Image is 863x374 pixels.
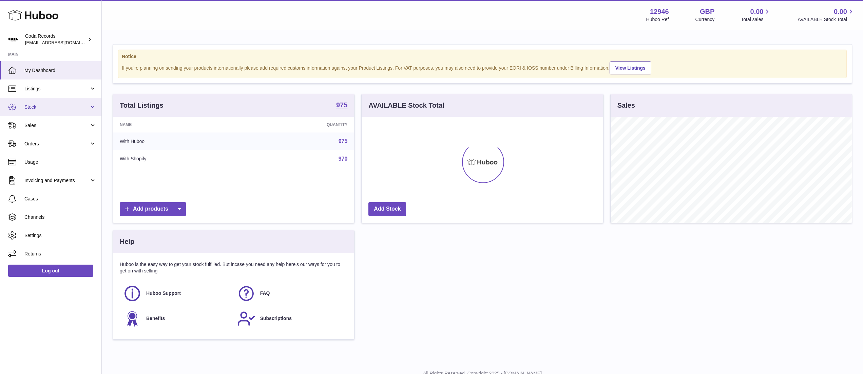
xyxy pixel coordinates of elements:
p: Huboo is the easy way to get your stock fulfilled. But incase you need any help here's our ways f... [120,261,347,274]
h3: AVAILABLE Stock Total [368,101,444,110]
span: FAQ [260,290,270,297]
span: 0.00 [834,7,847,16]
div: Currency [695,16,715,23]
strong: GBP [700,7,714,16]
span: 0.00 [750,7,764,16]
a: 0.00 Total sales [741,7,771,23]
span: Invoicing and Payments [24,177,89,184]
span: Subscriptions [260,315,292,322]
div: Huboo Ref [646,16,669,23]
a: 975 [336,102,347,110]
a: FAQ [237,284,344,303]
span: Orders [24,141,89,147]
a: Subscriptions [237,309,344,328]
span: My Dashboard [24,67,96,74]
span: Channels [24,214,96,220]
span: Settings [24,232,96,239]
h3: Total Listings [120,101,164,110]
a: Add products [120,202,186,216]
td: With Shopify [113,150,243,168]
a: Huboo Support [123,284,230,303]
span: Sales [24,122,89,129]
span: Huboo Support [146,290,181,297]
div: Coda Records [25,33,86,46]
a: 975 [339,138,348,144]
span: Benefits [146,315,165,322]
a: Add Stock [368,202,406,216]
span: Returns [24,251,96,257]
div: If you're planning on sending your products internationally please add required customs informati... [122,60,843,74]
a: 0.00 AVAILABLE Stock Total [798,7,855,23]
span: Total sales [741,16,771,23]
h3: Sales [617,101,635,110]
a: 970 [339,156,348,162]
th: Name [113,117,243,132]
a: Benefits [123,309,230,328]
span: Usage [24,159,96,165]
img: haz@pcatmedia.com [8,34,18,44]
th: Quantity [243,117,354,132]
td: With Huboo [113,132,243,150]
span: Cases [24,196,96,202]
span: [EMAIL_ADDRESS][DOMAIN_NAME] [25,40,100,45]
a: Log out [8,265,93,277]
span: Stock [24,104,89,110]
strong: Notice [122,53,843,60]
strong: 12946 [650,7,669,16]
a: View Listings [610,61,651,74]
span: Listings [24,86,89,92]
strong: 975 [336,102,347,108]
h3: Help [120,237,134,246]
span: AVAILABLE Stock Total [798,16,855,23]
